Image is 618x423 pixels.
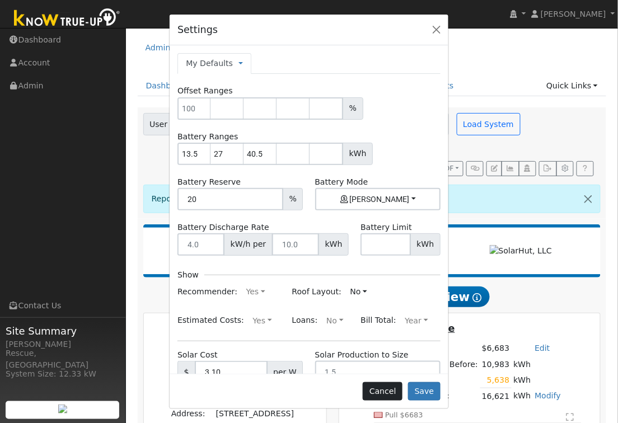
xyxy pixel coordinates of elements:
button: Cancel [363,382,402,401]
span: $ [177,361,195,383]
button: No [344,283,373,301]
input: 4.0 [177,233,224,256]
span: Bill Total: [360,316,396,325]
a: My Defaults [186,58,233,69]
span: kWh [343,143,373,165]
label: Battery Limit [360,222,411,233]
input: 1.5 [315,361,441,383]
span: kWh [319,233,349,256]
label: Solar Cost [177,349,218,361]
span: Roof Layout: [292,287,341,296]
span: per W [267,361,303,383]
span: kWh [410,233,441,256]
span: Recommender: [177,287,237,296]
span: kW/h per [224,233,273,256]
label: Battery Ranges [177,131,238,143]
button: Yes [247,312,278,330]
label: Battery Discharge Rate [177,222,269,233]
label: Solar Production to Size [315,349,409,361]
button: Yes [240,283,271,301]
input: 100 [177,97,211,120]
h5: Settings [177,22,218,37]
input: 0.00 [195,361,267,383]
h6: Show [177,270,199,280]
button: Save [408,382,441,401]
span: % [343,97,363,120]
span: % [283,188,303,210]
label: Battery Reserve [177,176,241,188]
button: [PERSON_NAME] [315,188,441,210]
span: Estimated Costs: [177,316,244,325]
label: Offset Ranges [177,85,233,97]
span: Loans: [292,316,318,325]
input: 10.0 [272,233,319,256]
button: Year [399,312,434,330]
label: Battery Mode [315,176,368,188]
button: No [320,312,349,330]
input: 0.0 [177,188,283,210]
